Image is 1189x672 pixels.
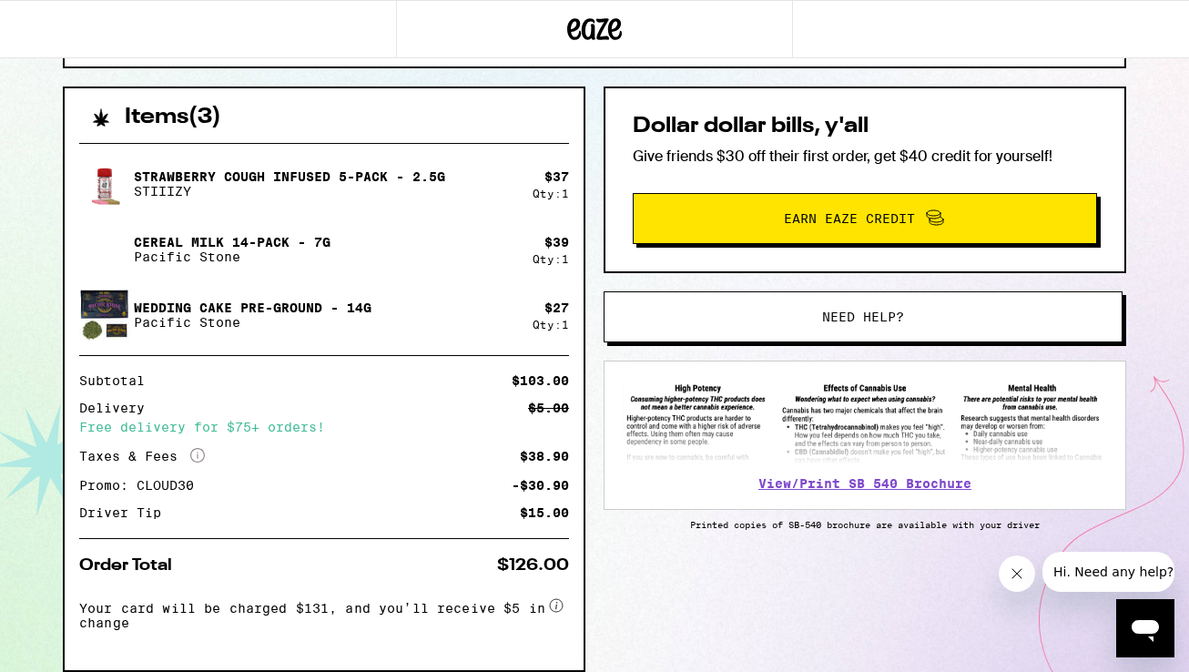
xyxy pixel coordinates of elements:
div: $38.90 [520,450,569,463]
span: Earn Eaze Credit [784,212,915,225]
div: Qty: 1 [533,253,569,265]
iframe: Close message [999,555,1035,592]
div: $ 27 [544,300,569,315]
p: STIIIZY [134,184,445,199]
p: Give friends $30 off their first order, get $40 credit for yourself! [633,147,1097,166]
div: Qty: 1 [533,319,569,331]
div: Qty: 1 [533,188,569,199]
img: Cereal Milk 14-Pack - 7g [79,224,130,275]
div: Driver Tip [79,506,174,519]
div: -$30.90 [512,479,569,492]
p: Printed copies of SB-540 brochure are available with your driver [604,519,1126,530]
button: Earn Eaze Credit [633,193,1097,244]
div: $103.00 [512,374,569,387]
div: Promo: CLOUD30 [79,479,207,492]
h2: Items ( 3 ) [125,107,221,128]
h2: Dollar dollar bills, y'all [633,116,1097,137]
span: Need help? [822,311,904,323]
div: $126.00 [497,557,569,574]
p: Pacific Stone [134,315,371,330]
iframe: Button to launch messaging window [1116,599,1174,657]
img: Strawberry Cough Infused 5-Pack - 2.5g [79,158,130,209]
div: Taxes & Fees [79,448,205,464]
img: Wedding Cake Pre-Ground - 14g [79,290,130,341]
span: Your card will be charged $131, and you’ll receive $5 in change [79,595,545,630]
div: Order Total [79,557,185,574]
div: $5.00 [528,402,569,414]
div: $ 39 [544,235,569,249]
a: View/Print SB 540 Brochure [758,476,971,491]
p: Pacific Stone [134,249,330,264]
div: Subtotal [79,374,158,387]
div: Free delivery for $75+ orders! [79,421,569,433]
div: $ 37 [544,169,569,184]
iframe: Message from company [1042,552,1174,592]
p: Cereal Milk 14-Pack - 7g [134,235,330,249]
div: $15.00 [520,506,569,519]
button: Need help? [604,291,1123,342]
p: Strawberry Cough Infused 5-Pack - 2.5g [134,169,445,184]
p: Wedding Cake Pre-Ground - 14g [134,300,371,315]
img: SB 540 Brochure preview [623,380,1107,464]
div: Delivery [79,402,158,414]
